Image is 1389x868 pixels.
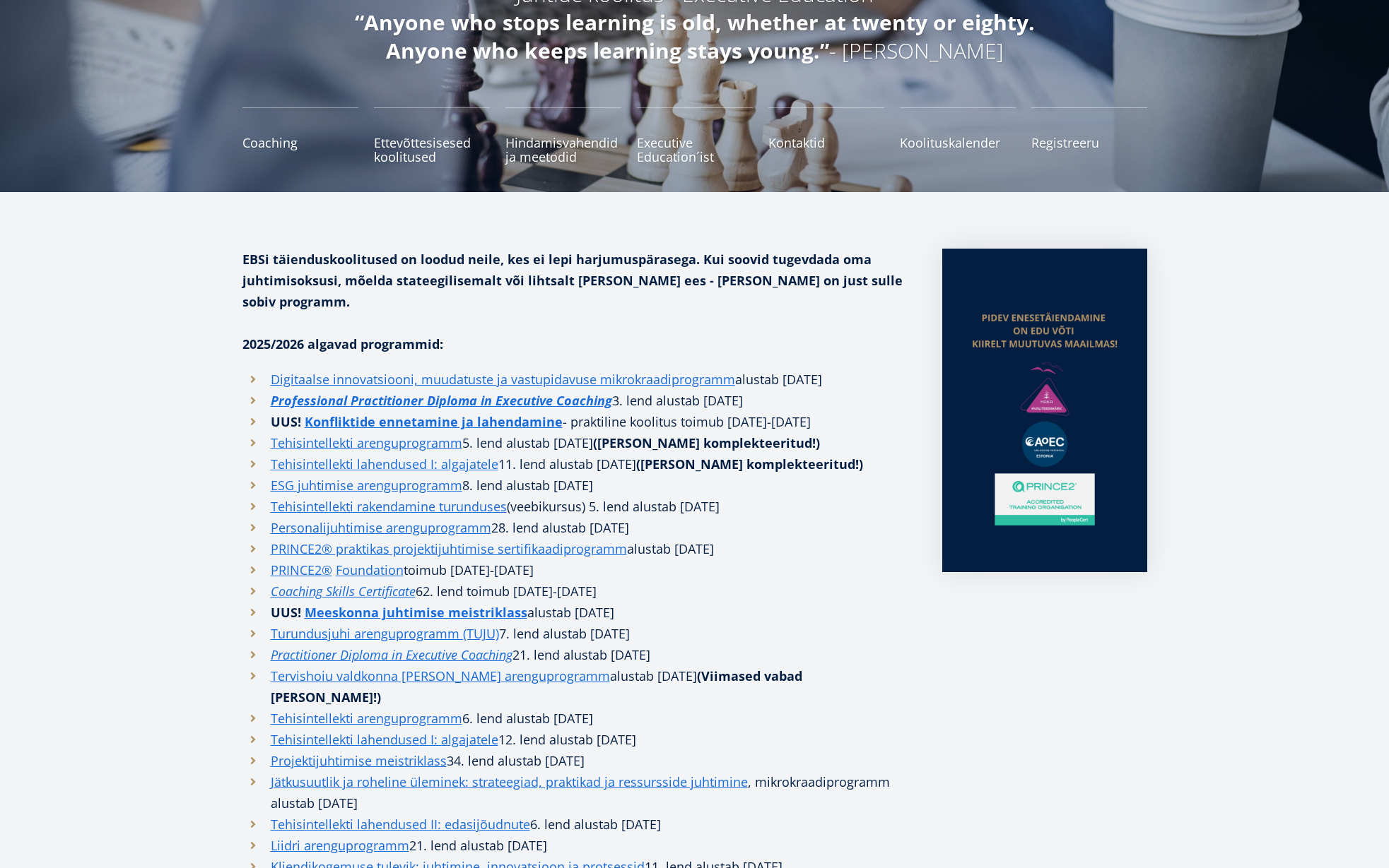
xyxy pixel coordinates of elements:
li: 3. lend alustab [DATE] [242,390,914,411]
a: Tervishoiu valdkonna [PERSON_NAME] arenguprogramm [271,665,610,686]
a: Tehisintellekti arenguprogramm [271,708,462,729]
em: Coaching Skills Certificate [271,583,416,600]
li: - praktiline koolitus toimub [DATE]-[DATE] [242,411,914,432]
i: 21 [512,646,527,663]
span: Executive Education´ist [637,136,753,164]
a: PRINCE2® praktikas projektijuhtimise sertifikaadiprogramm [271,538,627,559]
strong: Konfliktide ennetamine ja lahendamine [305,413,563,430]
strong: Meeskonna juhtimise meistriklass [305,604,527,621]
li: alustab [DATE] [242,538,914,559]
li: 12. lend alustab [DATE] [242,729,914,750]
strong: UUS! [271,413,301,430]
li: 7. lend alustab [DATE] [242,623,914,644]
span: Coaching [242,136,358,150]
a: Projektijuhtimise meistriklass [271,750,447,771]
a: Tehisintellekti lahendused II: edasijõudnute [271,814,530,835]
a: Konfliktide ennetamine ja lahendamine [305,411,563,432]
a: PRINCE2 [271,559,322,581]
a: Tehisintellekti rakendamine turunduses [271,496,507,517]
li: 21. lend alustab [DATE] [242,835,914,856]
a: Kontaktid [768,107,884,164]
strong: EBSi täienduskoolitused on loodud neile, kes ei lepi harjumuspärasega. Kui soovid tugevdada oma j... [242,251,903,310]
li: toimub [DATE]-[DATE] [242,559,914,581]
li: 6. lend alustab [DATE] [242,814,914,835]
a: ® [322,559,332,581]
a: Practitioner Diploma in Executive Coaching [271,644,512,665]
li: . lend alustab [DATE] [242,644,914,665]
strong: UUS! [271,604,301,621]
span: Ettevõttesisesed koolitused [374,136,490,164]
a: Tehisintellekti arenguprogramm [271,432,462,453]
span: Kontaktid [768,136,884,150]
a: Personalijuhtimise arenguprogramm [271,517,491,538]
a: Koolituskalender [900,107,1016,164]
li: (veebikursus) 5. lend alustab [DATE] [242,496,914,517]
span: Registreeru [1031,136,1147,150]
a: Meeskonna juhtimise meistriklass [305,602,527,623]
li: 6. lend alustab [DATE] [242,708,914,729]
a: Jätkusuutlik ja roheline üleminek: strateegiad, praktikad ja ressursside juhtimine [271,771,748,792]
em: Practitioner Diploma in Executive Coaching [271,646,512,663]
a: Executive Education´ist [637,107,753,164]
em: “Anyone who stops learning is old, whether at twenty or eighty. Anyone who keeps learning stays y... [355,8,1035,65]
a: Foundation [336,559,404,581]
a: Liidri arenguprogramm [271,835,409,856]
h5: - [PERSON_NAME] [320,8,1069,65]
a: Turundusjuhi arenguprogramm (TUJU) [271,623,499,644]
li: 5. lend alustab [DATE] [242,432,914,453]
a: Coaching [242,107,358,164]
li: alustab [DATE] [242,369,914,390]
li: 34. lend alustab [DATE] [242,750,914,771]
a: Digitaalse innovatsiooni, muudatuste ja vastupidavuse mikrokraadiprogramm [271,369,735,390]
a: Tehisintellekti lahendused I: algajatele [271,729,498,750]
li: alustab [DATE] [242,602,914,623]
a: Registreeru [1031,107,1147,164]
a: Tehisintellekti lahendused I: algajatele [271,453,498,475]
li: alustab [DATE] [242,665,914,708]
span: Hindamisvahendid ja meetodid [505,136,621,164]
strong: ([PERSON_NAME] komplekteeritud!) [636,456,863,472]
a: Ettevõttesisesed koolitused [374,107,490,164]
span: Koolituskalender [900,136,1016,150]
li: 62. lend toimub [DATE]-[DATE] [242,581,914,602]
a: ESG juhtimise arenguprogramm [271,475,462,496]
a: Coaching Skills Certificate [271,581,416,602]
strong: 2025/2026 algavad programmid: [242,335,443,352]
a: Hindamisvahendid ja meetodid [505,107,621,164]
strong: ([PERSON_NAME] komplekteeritud!) [593,434,820,451]
li: 28. lend alustab [DATE] [242,517,914,538]
li: 8. lend alustab [DATE] [242,475,914,496]
li: , mikrokraadiprogramm alustab [DATE] [242,771,914,814]
li: 11. lend alustab [DATE] [242,453,914,475]
a: Professional Practitioner Diploma in Executive Coaching [271,390,612,411]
